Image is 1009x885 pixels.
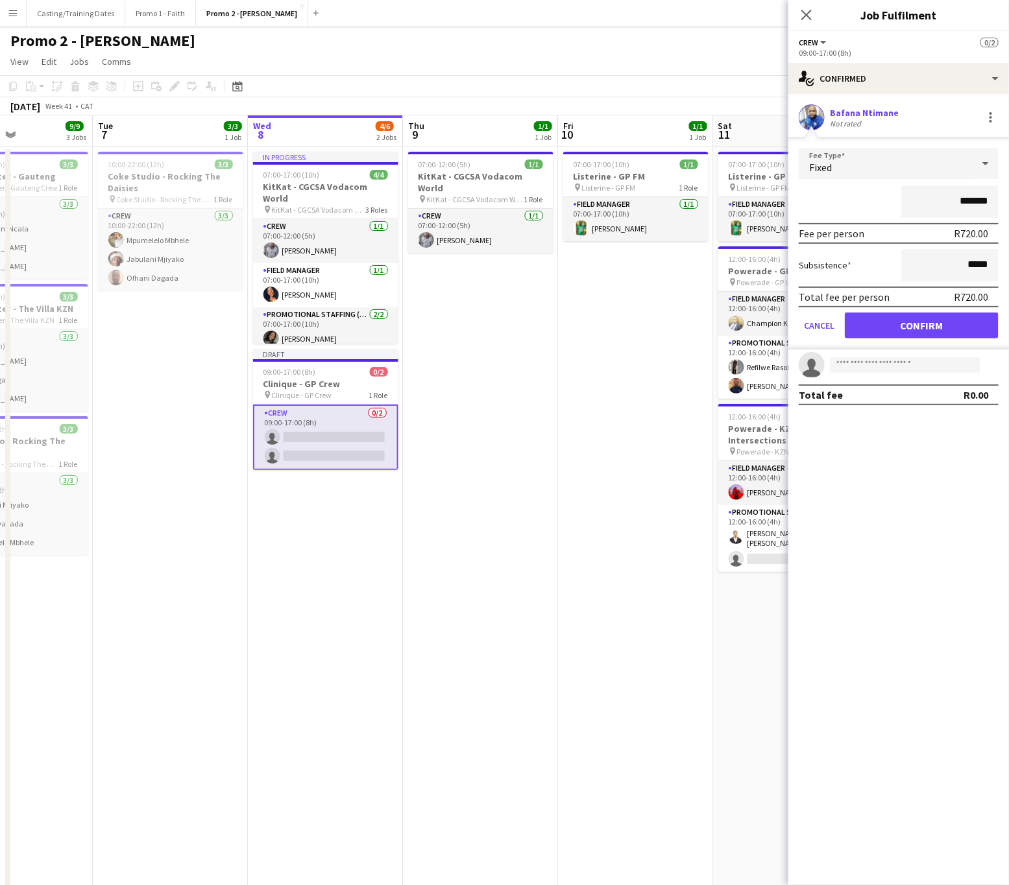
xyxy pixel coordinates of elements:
[729,254,781,264] span: 12:00-16:00 (4h)
[5,53,34,70] a: View
[253,349,398,359] div: Draft
[36,53,62,70] a: Edit
[737,183,791,193] span: Listerine - GP FM
[830,119,864,128] div: Not rated
[97,53,136,70] a: Comms
[60,159,78,169] span: 3/3
[427,195,524,204] span: KitKat - CGCSA Vodacom World
[718,404,864,572] app-job-card: 12:00-16:00 (4h)2/3Powerade - KZN Intersections Powerade - KZN Intersections2 RolesField Manager1...
[408,152,553,253] app-job-card: 07:00-12:00 (5h)1/1KitKat - CGCSA Vodacom World KitKat - CGCSA Vodacom World1 RoleCrew1/107:00-12...
[108,159,165,169] span: 10:00-22:00 (12h)
[799,388,843,401] div: Total fee
[718,292,864,336] app-card-role: Field Manager1/112:00-16:00 (4h)Champion Kanono
[954,227,988,240] div: R720.00
[98,120,113,132] span: Tue
[809,161,832,174] span: Fixed
[253,378,398,390] h3: Clinique - GP Crew
[10,56,29,67] span: View
[563,171,709,182] h3: Listerine - GP FM
[224,121,242,131] span: 3/3
[690,132,707,142] div: 1 Job
[225,132,241,142] div: 1 Job
[43,101,75,111] span: Week 41
[718,197,864,241] app-card-role: Field Manager1/107:00-17:00 (10h)[PERSON_NAME]
[98,171,243,194] h3: Coke Studio - Rocking The Daisies
[680,159,698,169] span: 1/1
[408,120,424,132] span: Thu
[729,412,781,421] span: 12:00-16:00 (4h)
[253,181,398,204] h3: KitKat - CGCSA Vodacom World
[535,132,552,142] div: 1 Job
[253,219,398,263] app-card-role: Crew1/107:00-12:00 (5h)[PERSON_NAME]
[574,159,630,169] span: 07:00-17:00 (10h)
[376,121,394,131] span: 4/6
[253,405,398,470] app-card-role: Crew0/209:00-17:00 (8h)
[718,461,864,505] app-card-role: Field Manager1/112:00-16:00 (4h)[PERSON_NAME]
[125,1,196,26] button: Promo 1 - Faith
[27,1,125,26] button: Casting/Training Dates
[737,447,831,456] span: Powerade - KZN Intersections
[263,170,320,180] span: 07:00-17:00 (10h)
[799,38,829,47] button: Crew
[799,313,840,338] button: Cancel
[253,263,398,307] app-card-role: Field Manager1/107:00-17:00 (10h)[PERSON_NAME]
[419,159,471,169] span: 07:00-12:00 (5h)
[263,367,316,377] span: 09:00-17:00 (8h)
[196,1,308,26] button: Promo 2 - [PERSON_NAME]
[534,121,552,131] span: 1/1
[366,205,388,215] span: 3 Roles
[954,290,988,303] div: R720.00
[10,100,40,113] div: [DATE]
[716,127,733,142] span: 11
[406,127,424,142] span: 9
[253,120,271,132] span: Wed
[964,388,988,401] div: R0.00
[718,152,864,241] app-job-card: 07:00-17:00 (10h)1/1Listerine - GP FM Listerine - GP FM1 RoleField Manager1/107:00-17:00 (10h)[PE...
[561,127,574,142] span: 10
[799,227,864,240] div: Fee per person
[799,259,851,271] label: Subsistence
[64,53,94,70] a: Jobs
[376,132,396,142] div: 2 Jobs
[799,38,818,47] span: Crew
[59,315,78,325] span: 1 Role
[524,195,543,204] span: 1 Role
[799,290,890,303] div: Total fee per person
[69,56,89,67] span: Jobs
[799,48,999,58] div: 09:00-17:00 (8h)
[59,183,78,193] span: 1 Role
[718,120,733,132] span: Sat
[42,56,56,67] span: Edit
[980,38,999,47] span: 0/2
[370,170,388,180] span: 4/4
[117,195,214,204] span: Coke Studio - Rocking The Daisies
[98,209,243,290] app-card-role: Crew3/310:00-22:00 (12h)Mpumelelo MbheleJabulani MjiyakoOfhani Dagada
[845,313,999,338] button: Confirm
[66,132,86,142] div: 3 Jobs
[98,152,243,290] app-job-card: 10:00-22:00 (12h)3/3Coke Studio - Rocking The Daisies Coke Studio - Rocking The Daisies1 RoleCrew...
[563,152,709,241] app-job-card: 07:00-17:00 (10h)1/1Listerine - GP FM Listerine - GP FM1 RoleField Manager1/107:00-17:00 (10h)[PE...
[253,152,398,162] div: In progress
[718,505,864,572] app-card-role: Promotional Staffing (Brand Ambassadors)50A1/212:00-16:00 (4h)[PERSON_NAME] [PERSON_NAME]
[718,336,864,399] app-card-role: Promotional Staffing (Brand Ambassadors)2/212:00-16:00 (4h)Refilwe Rasoka[PERSON_NAME]
[369,390,388,400] span: 1 Role
[737,277,829,287] span: Powerade - GP Intersections
[788,63,1009,94] div: Confirmed
[408,209,553,253] app-card-role: Crew1/107:00-12:00 (5h)[PERSON_NAME]
[253,152,398,344] app-job-card: In progress07:00-17:00 (10h)4/4KitKat - CGCSA Vodacom World KitKat - CGCSA Vodacom World3 RolesCr...
[525,159,543,169] span: 1/1
[788,6,1009,23] h3: Job Fulfilment
[689,121,707,131] span: 1/1
[253,349,398,470] app-job-card: Draft09:00-17:00 (8h)0/2Clinique - GP Crew Clinique - GP Crew1 RoleCrew0/209:00-17:00 (8h)
[718,423,864,446] h3: Powerade - KZN Intersections
[215,159,233,169] span: 3/3
[370,367,388,377] span: 0/2
[272,390,332,400] span: Clinique - GP Crew
[830,107,899,119] div: Bafana Ntimane
[272,205,366,215] span: KitKat - CGCSA Vodacom World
